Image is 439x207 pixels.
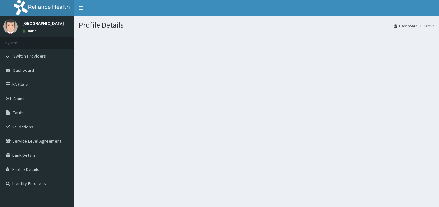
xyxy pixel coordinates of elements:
[418,23,434,29] li: Profile
[13,110,25,116] span: Tariffs
[23,21,64,25] p: [GEOGRAPHIC_DATA]
[13,96,26,101] span: Claims
[23,29,38,33] a: Online
[3,19,18,34] img: User Image
[79,21,434,29] h1: Profile Details
[13,67,34,73] span: Dashboard
[394,23,417,29] a: Dashboard
[13,53,46,59] span: Switch Providers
